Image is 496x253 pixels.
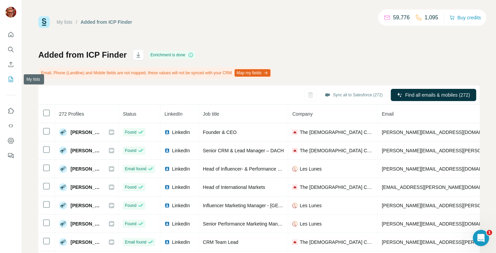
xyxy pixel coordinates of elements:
[5,43,16,56] button: Search
[59,238,67,246] img: Avatar
[71,184,102,191] span: [PERSON_NAME]
[38,67,272,79] div: Email, Phone (Landline) and Mobile fields are not mapped, these values will not be synced with yo...
[292,111,313,117] span: Company
[203,221,287,227] span: Senior Performance Marketing Manager
[450,13,481,22] button: Buy credits
[382,111,394,117] span: Email
[71,147,102,154] span: [PERSON_NAME]
[125,202,136,209] span: Found
[300,239,373,246] span: The [DEMOGRAPHIC_DATA] Company
[71,239,102,246] span: [PERSON_NAME]
[300,184,373,191] span: The [DEMOGRAPHIC_DATA] Company
[300,147,373,154] span: The [DEMOGRAPHIC_DATA] Company
[292,221,298,227] img: company-logo
[292,203,298,208] img: company-logo
[164,148,170,153] img: LinkedIn logo
[71,220,102,227] span: [PERSON_NAME]
[292,130,298,135] img: company-logo
[172,202,190,209] span: LinkedIn
[123,111,136,117] span: Status
[203,166,298,172] span: Head of Influencer- & Performance Marketing
[59,147,67,155] img: Avatar
[203,203,319,208] span: Influencer Marketing Manager - [GEOGRAPHIC_DATA]
[487,230,492,235] span: 1
[473,230,489,246] iframe: Intercom live chat
[125,166,146,172] span: Email found
[148,51,196,59] div: Enrichment is done
[71,129,102,136] span: [PERSON_NAME]
[125,184,136,190] span: Found
[59,128,67,136] img: Avatar
[38,50,127,60] h1: Added from ICP Finder
[164,130,170,135] img: LinkedIn logo
[203,184,265,190] span: Head of International Markets
[125,148,136,154] span: Found
[59,201,67,210] img: Avatar
[172,184,190,191] span: LinkedIn
[164,166,170,172] img: LinkedIn logo
[164,239,170,245] img: LinkedIn logo
[203,239,238,245] span: CRM Team Lead
[203,111,219,117] span: Job title
[5,7,16,18] img: Avatar
[172,239,190,246] span: LinkedIn
[164,184,170,190] img: LinkedIn logo
[59,220,67,228] img: Avatar
[235,69,271,77] button: Map my fields
[76,19,77,25] li: /
[5,105,16,117] button: Use Surfe on LinkedIn
[57,19,73,25] a: My lists
[81,19,132,25] div: Added from ICP Finder
[5,73,16,85] button: My lists
[71,166,102,172] span: [PERSON_NAME]
[125,239,146,245] span: Email found
[405,92,470,98] span: Find all emails & mobiles (272)
[300,202,322,209] span: Les Lunes
[300,220,322,227] span: Les Lunes
[71,202,102,209] span: [PERSON_NAME]
[300,129,373,136] span: The [DEMOGRAPHIC_DATA] Company
[172,220,190,227] span: LinkedIn
[5,135,16,147] button: Dashboard
[292,166,298,172] img: company-logo
[391,89,476,101] button: Find all emails & mobiles (272)
[292,148,298,153] img: company-logo
[59,165,67,173] img: Avatar
[172,166,190,172] span: LinkedIn
[5,28,16,41] button: Quick start
[59,111,84,117] span: 272 Profiles
[300,166,322,172] span: Les Lunes
[59,183,67,191] img: Avatar
[5,58,16,71] button: Enrich CSV
[393,14,410,22] p: 59,776
[172,147,190,154] span: LinkedIn
[5,150,16,162] button: Feedback
[320,90,388,100] button: Sync all to Salesforce (272)
[5,120,16,132] button: Use Surfe API
[172,129,190,136] span: LinkedIn
[203,148,284,153] span: Senior CRM & Lead Manager – DACH
[164,203,170,208] img: LinkedIn logo
[125,221,136,227] span: Found
[203,130,237,135] span: Founder & CEO
[164,111,182,117] span: LinkedIn
[38,16,50,28] img: Surfe Logo
[292,184,298,190] img: company-logo
[292,239,298,245] img: company-logo
[425,14,438,22] p: 1,095
[164,221,170,227] img: LinkedIn logo
[125,129,136,135] span: Found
